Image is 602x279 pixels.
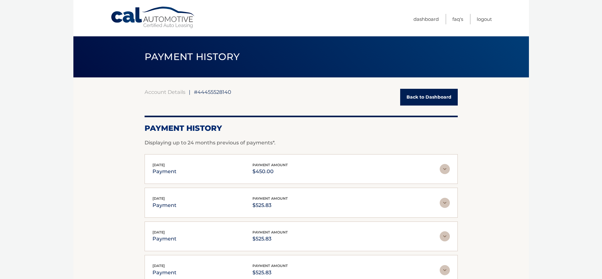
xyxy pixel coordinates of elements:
a: Dashboard [413,14,439,24]
span: payment amount [252,196,288,201]
img: accordion-rest.svg [440,164,450,174]
span: payment amount [252,230,288,234]
p: $450.00 [252,167,288,176]
p: $525.83 [252,201,288,210]
img: accordion-rest.svg [440,231,450,241]
a: Logout [477,14,492,24]
p: $525.83 [252,268,288,277]
span: [DATE] [152,230,165,234]
h2: Payment History [145,124,458,133]
span: #44455528140 [194,89,231,95]
span: payment amount [252,264,288,268]
img: accordion-rest.svg [440,265,450,275]
img: accordion-rest.svg [440,198,450,208]
p: payment [152,201,177,210]
span: [DATE] [152,163,165,167]
a: Back to Dashboard [400,89,458,106]
a: Account Details [145,89,185,95]
p: payment [152,268,177,277]
a: Cal Automotive [110,6,196,29]
p: payment [152,167,177,176]
p: $525.83 [252,234,288,243]
p: payment [152,234,177,243]
span: [DATE] [152,196,165,201]
span: | [189,89,190,95]
p: Displaying up to 24 months previous of payments*. [145,139,458,147]
span: payment amount [252,163,288,167]
a: FAQ's [452,14,463,24]
span: [DATE] [152,264,165,268]
span: PAYMENT HISTORY [145,51,240,63]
